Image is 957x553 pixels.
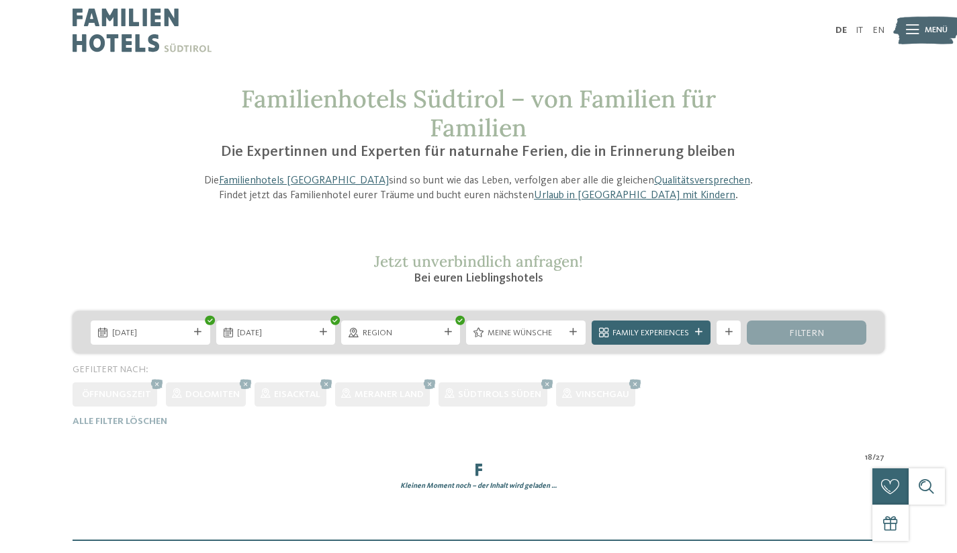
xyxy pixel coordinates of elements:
[221,144,735,159] span: Die Expertinnen und Experten für naturnahe Ferien, die in Erinnerung bleiben
[925,24,948,36] span: Menü
[363,327,439,339] span: Region
[835,26,847,35] a: DE
[865,452,872,464] span: 18
[856,26,863,35] a: IT
[374,251,583,271] span: Jetzt unverbindlich anfragen!
[654,175,750,186] a: Qualitätsversprechen
[191,173,766,204] p: Die sind so bunt wie das Leben, verfolgen aber alle die gleichen . Findet jetzt das Familienhotel...
[872,26,884,35] a: EN
[414,272,543,284] span: Bei euren Lieblingshotels
[876,452,884,464] span: 27
[237,327,314,339] span: [DATE]
[64,481,894,491] div: Kleinen Moment noch – der Inhalt wird geladen …
[612,327,689,339] span: Family Experiences
[112,327,189,339] span: [DATE]
[872,452,876,464] span: /
[534,190,735,201] a: Urlaub in [GEOGRAPHIC_DATA] mit Kindern
[488,327,564,339] span: Meine Wünsche
[241,83,716,143] span: Familienhotels Südtirol – von Familien für Familien
[219,175,389,186] a: Familienhotels [GEOGRAPHIC_DATA]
